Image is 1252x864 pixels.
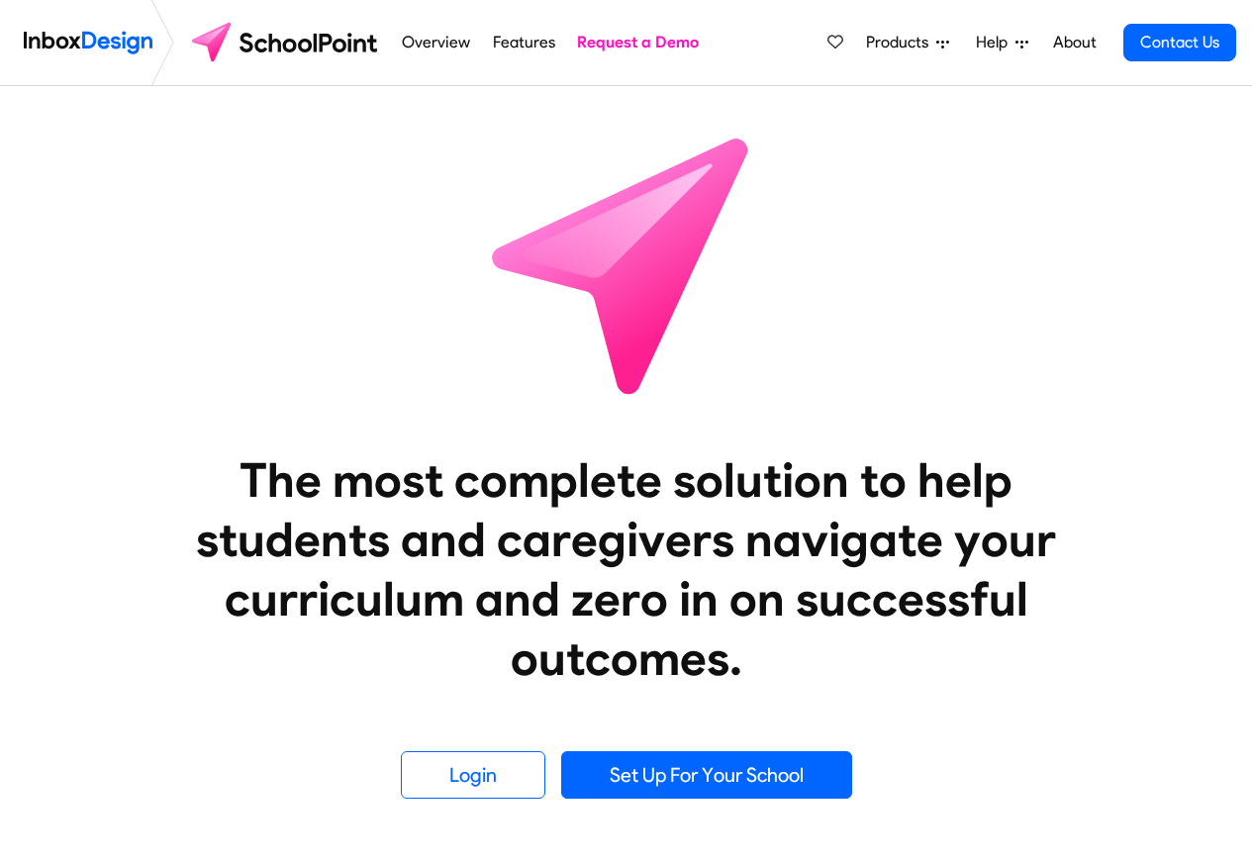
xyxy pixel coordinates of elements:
[572,23,705,62] a: Request a Demo
[976,31,1015,54] span: Help
[561,751,852,799] a: Set Up For Your School
[1047,23,1102,62] a: About
[1123,24,1236,61] a: Contact Us
[182,19,391,66] img: schoolpoint logo
[968,23,1036,62] a: Help
[866,31,936,54] span: Products
[397,23,476,62] a: Overview
[401,751,545,799] a: Login
[858,23,957,62] a: Products
[448,86,805,442] img: icon_schoolpoint.svg
[156,450,1097,688] heading: The most complete solution to help students and caregivers navigate your curriculum and zero in o...
[487,23,560,62] a: Features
